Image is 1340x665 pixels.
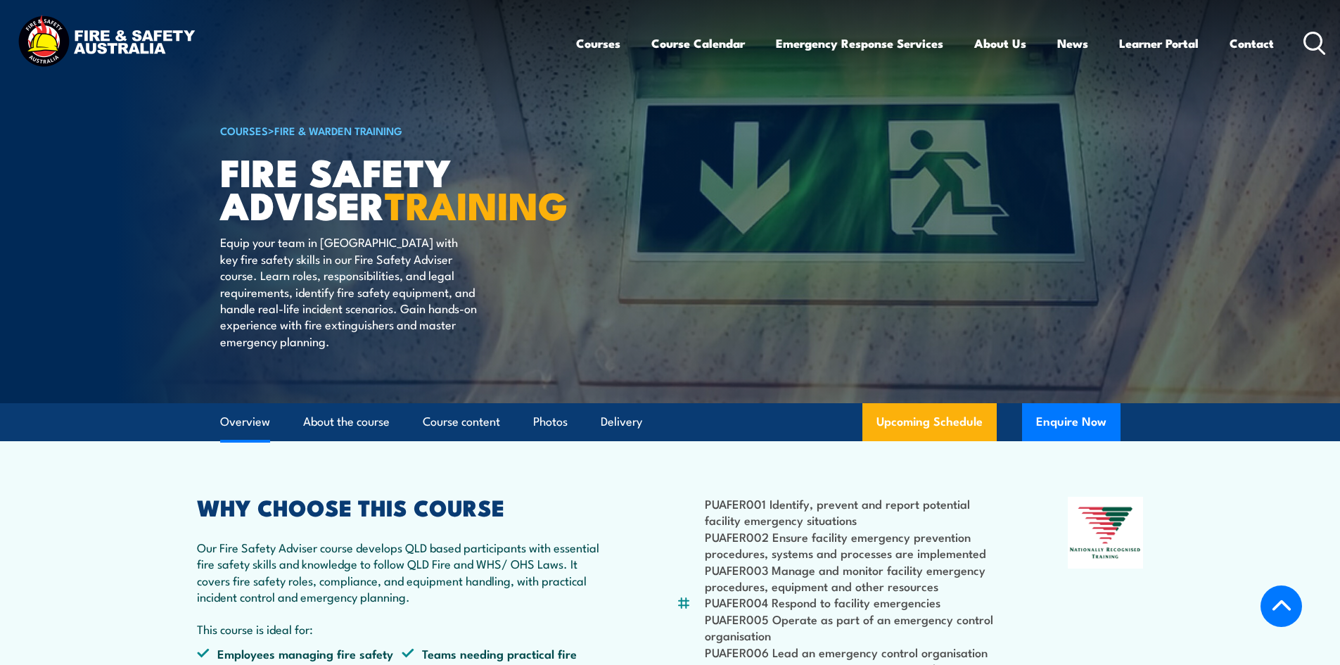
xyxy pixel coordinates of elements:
a: Upcoming Schedule [862,403,997,441]
a: Emergency Response Services [776,25,943,62]
button: Enquire Now [1022,403,1121,441]
p: This course is ideal for: [197,621,608,637]
h2: WHY CHOOSE THIS COURSE [197,497,608,517]
a: Course Calendar [651,25,745,62]
h6: > [220,122,568,139]
li: PUAFER002 Ensure facility emergency prevention procedures, systems and processes are implemented [705,528,1000,562]
h1: FIRE SAFETY ADVISER [220,155,568,220]
li: PUAFER003 Manage and monitor facility emergency procedures, equipment and other resources [705,562,1000,595]
p: Equip your team in [GEOGRAPHIC_DATA] with key fire safety skills in our Fire Safety Adviser cours... [220,234,477,349]
li: PUAFER006 Lead an emergency control organisation [705,644,1000,660]
a: Photos [533,403,568,441]
a: Course content [423,403,500,441]
li: PUAFER005 Operate as part of an emergency control organisation [705,611,1000,644]
a: Learner Portal [1119,25,1199,62]
a: About Us [974,25,1026,62]
p: Our Fire Safety Adviser course develops QLD based participants with essential fire safety skills ... [197,539,608,605]
a: Overview [220,403,270,441]
a: COURSES [220,122,268,138]
a: Delivery [601,403,642,441]
strong: TRAINING [385,175,568,233]
li: PUAFER004 Respond to facility emergencies [705,594,1000,610]
a: Fire & Warden Training [274,122,402,138]
a: Courses [576,25,620,62]
li: PUAFER001 Identify, prevent and report potential facility emergency situations [705,495,1000,528]
a: News [1057,25,1088,62]
a: Contact [1230,25,1274,62]
img: Nationally Recognised Training logo. [1068,497,1144,569]
a: About the course [303,403,390,441]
